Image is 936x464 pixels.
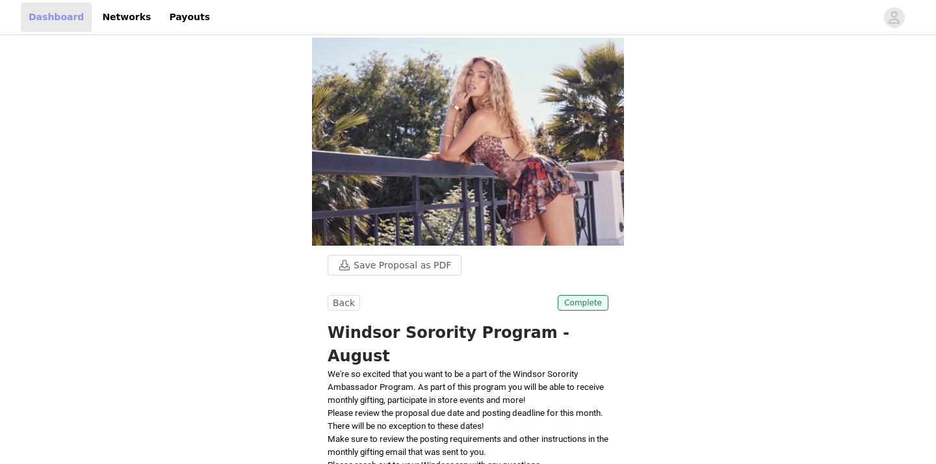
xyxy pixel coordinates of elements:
button: Save Proposal as PDF [328,255,461,276]
div: avatar [888,7,900,28]
a: Dashboard [21,3,92,32]
button: Back [328,295,360,311]
span: Make sure to review the posting requirements and other instructions in the monthly gifting email ... [328,434,608,457]
a: Networks [94,3,159,32]
h1: Windsor Sorority Program - August [328,321,608,368]
span: Complete [558,295,608,311]
span: Please review the proposal due date and posting deadline for this month. There will be no excepti... [328,408,603,431]
span: We're so excited that you want to be a part of the Windsor Sorority Ambassador Program. As part o... [328,369,604,405]
img: campaign image [312,38,624,246]
a: Payouts [161,3,218,32]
